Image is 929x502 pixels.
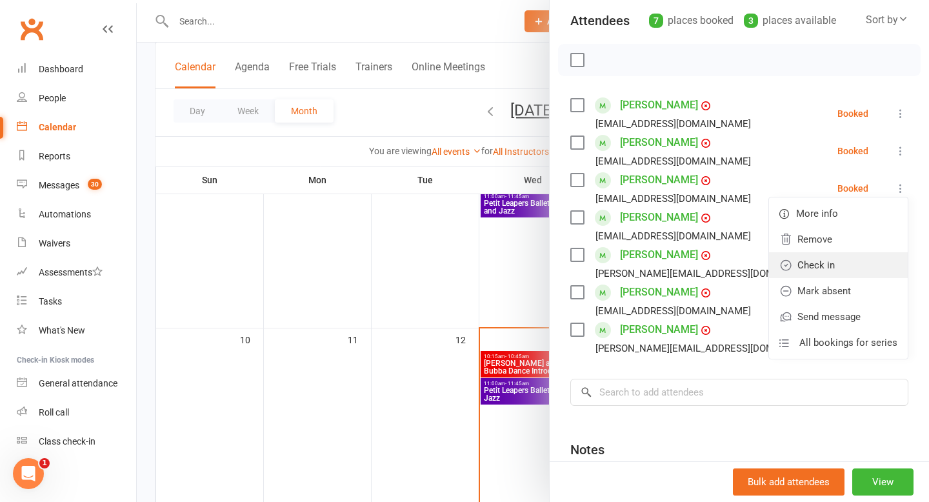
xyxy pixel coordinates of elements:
[570,379,908,406] input: Search to add attendees
[595,303,751,319] div: [EMAIL_ADDRESS][DOMAIN_NAME]
[620,132,698,153] a: [PERSON_NAME]
[17,84,136,113] a: People
[837,146,868,156] div: Booked
[733,468,844,496] button: Bulk add attendees
[39,267,103,277] div: Assessments
[39,180,79,190] div: Messages
[620,95,698,115] a: [PERSON_NAME]
[799,335,897,350] span: All bookings for series
[595,115,751,132] div: [EMAIL_ADDRESS][DOMAIN_NAME]
[595,265,825,282] div: [PERSON_NAME][EMAIL_ADDRESS][DOMAIN_NAME]
[570,12,630,30] div: Attendees
[837,184,868,193] div: Booked
[39,378,117,388] div: General attendance
[17,258,136,287] a: Assessments
[769,252,908,278] a: Check in
[17,427,136,456] a: Class kiosk mode
[39,458,50,468] span: 1
[649,12,734,30] div: places booked
[17,142,136,171] a: Reports
[769,226,908,252] a: Remove
[17,171,136,200] a: Messages 30
[17,200,136,229] a: Automations
[620,282,698,303] a: [PERSON_NAME]
[744,12,836,30] div: places available
[17,55,136,84] a: Dashboard
[796,206,838,221] span: More info
[769,201,908,226] a: More info
[837,109,868,118] div: Booked
[17,316,136,345] a: What's New
[852,468,914,496] button: View
[595,153,751,170] div: [EMAIL_ADDRESS][DOMAIN_NAME]
[620,170,698,190] a: [PERSON_NAME]
[769,304,908,330] a: Send message
[39,436,95,447] div: Class check-in
[595,340,825,357] div: [PERSON_NAME][EMAIL_ADDRESS][DOMAIN_NAME]
[39,151,70,161] div: Reports
[39,325,85,336] div: What's New
[595,228,751,245] div: [EMAIL_ADDRESS][DOMAIN_NAME]
[39,209,91,219] div: Automations
[769,278,908,304] a: Mark absent
[17,369,136,398] a: General attendance kiosk mode
[620,207,698,228] a: [PERSON_NAME]
[17,287,136,316] a: Tasks
[744,14,758,28] div: 3
[649,14,663,28] div: 7
[39,296,62,306] div: Tasks
[620,319,698,340] a: [PERSON_NAME]
[595,190,751,207] div: [EMAIL_ADDRESS][DOMAIN_NAME]
[88,179,102,190] span: 30
[39,93,66,103] div: People
[866,12,908,28] div: Sort by
[39,122,76,132] div: Calendar
[39,238,70,248] div: Waivers
[17,113,136,142] a: Calendar
[17,229,136,258] a: Waivers
[769,330,908,356] a: All bookings for series
[570,441,604,459] div: Notes
[39,407,69,417] div: Roll call
[17,398,136,427] a: Roll call
[620,245,698,265] a: [PERSON_NAME]
[15,13,48,45] a: Clubworx
[13,458,44,489] iframe: Intercom live chat
[39,64,83,74] div: Dashboard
